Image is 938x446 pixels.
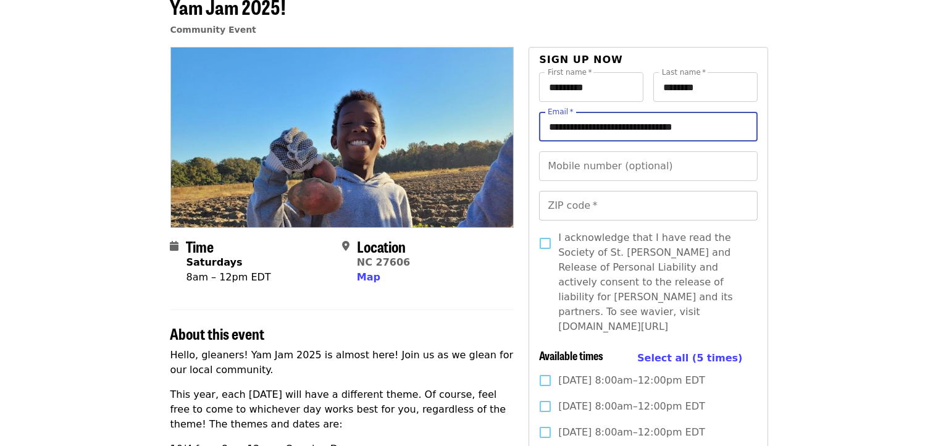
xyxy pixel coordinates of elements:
p: Hello, gleaners! Yam Jam 2025 is almost here! Join us as we glean for our local community. [170,348,514,377]
a: NC 27606 [357,256,410,268]
p: This year, each [DATE] will have a different theme. Of course, feel free to come to whichever day... [170,387,514,432]
input: Email [539,112,757,141]
span: I acknowledge that I have read the Society of St. [PERSON_NAME] and Release of Personal Liability... [558,230,747,334]
span: Map [357,271,380,283]
input: First name [539,72,643,102]
span: [DATE] 8:00am–12:00pm EDT [558,373,705,388]
span: About this event [170,322,265,344]
input: Mobile number (optional) [539,151,757,181]
span: [DATE] 8:00am–12:00pm EDT [558,399,705,414]
button: Select all (5 times) [637,349,742,368]
span: Time [186,235,214,257]
input: ZIP code [539,191,757,221]
i: calendar icon [170,240,179,252]
span: Select all (5 times) [637,352,742,364]
span: Available times [539,347,603,363]
span: Location [357,235,406,257]
label: First name [548,69,592,76]
span: [DATE] 8:00am–12:00pm EDT [558,425,705,440]
input: Last name [653,72,758,102]
i: map-marker-alt icon [342,240,350,252]
a: Community Event [170,25,256,35]
strong: Saturdays [186,256,243,268]
label: Last name [662,69,706,76]
span: Sign up now [539,54,623,65]
div: 8am – 12pm EDT [186,270,271,285]
img: Yam Jam 2025! organized by Society of St. Andrew [171,48,514,227]
button: Map [357,270,380,285]
label: Email [548,108,574,116]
